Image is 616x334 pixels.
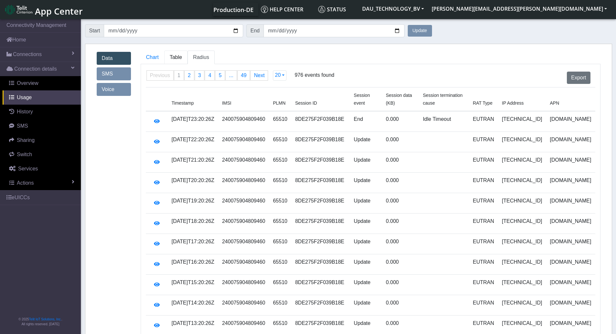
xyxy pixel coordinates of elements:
ul: Tabs [141,51,600,64]
td: [DATE]T22:20:26Z [168,132,218,152]
img: knowledge.svg [261,6,268,13]
span: 1 [178,73,180,78]
span: Timestamp [172,100,194,106]
a: Overview [3,76,81,90]
td: Update [350,193,382,213]
td: Update [350,132,382,152]
span: App Center [35,5,83,17]
span: Sharing [17,137,35,143]
td: [TECHNICAL_ID] [498,254,546,275]
span: Previous [150,73,170,78]
span: Usage [17,95,32,100]
span: IP Address [502,100,524,106]
td: [DATE]T23:20:26Z [168,111,218,132]
span: 20 [275,72,281,78]
td: Idle Timeout [419,111,469,132]
td: [TECHNICAL_ID] [498,173,546,193]
td: 240075904809460 [218,132,269,152]
span: Radius [193,54,209,60]
td: [DATE]T17:20:26Z [168,234,218,254]
td: 0.000 [382,234,419,254]
td: [TECHNICAL_ID] [498,295,546,316]
span: Actions [17,180,34,186]
a: Usage [3,90,81,105]
span: End [246,24,264,37]
td: 65510 [269,213,291,234]
td: [DATE]T14:20:26Z [168,295,218,316]
td: [DATE]T16:20:26Z [168,254,218,275]
td: 0.000 [382,254,419,275]
a: Switch [3,147,81,162]
td: 240075904809460 [218,111,269,132]
td: [DOMAIN_NAME] [546,193,595,213]
td: 240075904809460 [218,213,269,234]
button: [PERSON_NAME][EMAIL_ADDRESS][PERSON_NAME][DOMAIN_NAME] [428,3,611,15]
span: ... [229,73,233,78]
td: 240075904809460 [218,234,269,254]
ul: Pagination [146,70,269,81]
td: Update [350,152,382,173]
td: Update [350,213,382,234]
td: 0.000 [382,132,419,152]
td: 65510 [269,152,291,173]
td: EUTRAN [469,254,498,275]
td: 8DE275F2F039B18E [291,254,350,275]
td: [TECHNICAL_ID] [498,275,546,295]
a: Your current platform instance [213,3,253,16]
img: logo-telit-cinterion-gw-new.png [5,5,32,15]
td: 65510 [269,254,291,275]
td: 8DE275F2F039B18E [291,234,350,254]
a: Voice [97,83,131,96]
span: Production-DE [213,6,254,14]
span: IMSI [222,100,232,106]
td: 65510 [269,295,291,316]
td: Update [350,173,382,193]
span: Session ID [295,100,317,106]
td: 65510 [269,234,291,254]
td: 65510 [269,132,291,152]
td: [DOMAIN_NAME] [546,213,595,234]
td: 8DE275F2F039B18E [291,295,350,316]
td: 8DE275F2F039B18E [291,152,350,173]
td: [DATE]T15:20:26Z [168,275,218,295]
td: 8DE275F2F039B18E [291,213,350,234]
span: Switch [17,152,32,157]
td: [TECHNICAL_ID] [498,213,546,234]
td: 8DE275F2F039B18E [291,111,350,132]
span: History [17,109,33,114]
td: EUTRAN [469,193,498,213]
span: Session termination cause [423,93,463,106]
span: Services [18,166,38,171]
span: PLMN [273,100,286,106]
td: EUTRAN [469,132,498,152]
span: Connections [13,51,42,58]
td: 240075904809460 [218,173,269,193]
span: SMS [17,123,28,129]
span: Start [85,24,104,37]
td: 0.000 [382,111,419,132]
td: [TECHNICAL_ID] [498,193,546,213]
span: APN [550,100,559,106]
span: 976 events found [295,71,334,89]
a: Sharing [3,133,81,147]
td: 0.000 [382,275,419,295]
a: Services [3,162,81,176]
button: Export [567,72,590,84]
td: [DOMAIN_NAME] [546,295,595,316]
a: SMS [3,119,81,133]
a: Data [97,52,131,65]
td: 240075904809460 [218,295,269,316]
td: 240075904809460 [218,193,269,213]
td: 65510 [269,173,291,193]
span: Session event [354,93,370,106]
span: 2 [188,73,191,78]
a: Actions [3,176,81,190]
a: Status [316,3,358,16]
td: 65510 [269,193,291,213]
td: 0.000 [382,193,419,213]
td: [DOMAIN_NAME] [546,254,595,275]
td: 240075904809460 [218,275,269,295]
td: EUTRAN [469,111,498,132]
td: 8DE275F2F039B18E [291,132,350,152]
td: [DOMAIN_NAME] [546,132,595,152]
